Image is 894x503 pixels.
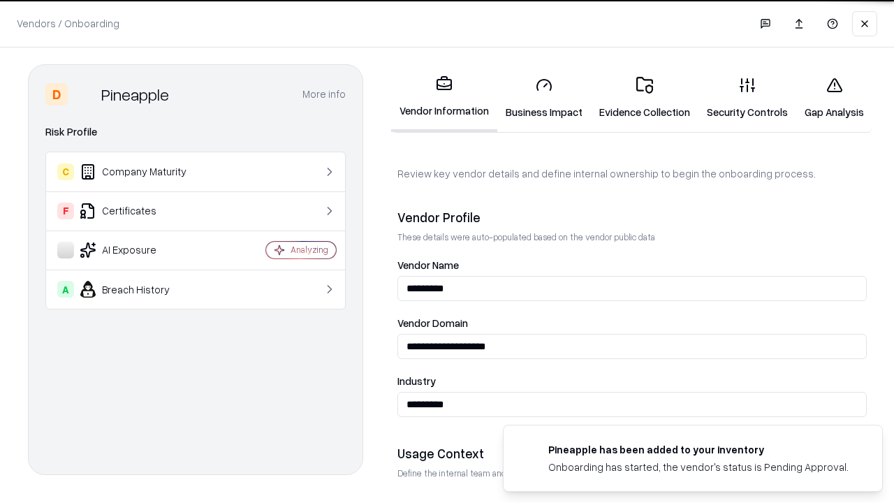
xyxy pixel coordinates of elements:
[397,260,867,270] label: Vendor Name
[397,467,867,479] p: Define the internal team and reason for using this vendor. This helps assess business relevance a...
[57,281,224,298] div: Breach History
[57,281,74,298] div: A
[397,209,867,226] div: Vendor Profile
[391,64,497,132] a: Vendor Information
[497,66,591,131] a: Business Impact
[397,318,867,328] label: Vendor Domain
[397,376,867,386] label: Industry
[397,445,867,462] div: Usage Context
[57,203,74,219] div: F
[796,66,872,131] a: Gap Analysis
[45,124,346,140] div: Risk Profile
[45,83,68,105] div: D
[17,16,119,31] p: Vendors / Onboarding
[698,66,796,131] a: Security Controls
[591,66,698,131] a: Evidence Collection
[302,82,346,107] button: More info
[57,163,74,180] div: C
[548,442,849,457] div: Pineapple has been added to your inventory
[57,203,224,219] div: Certificates
[57,242,224,258] div: AI Exposure
[548,460,849,474] div: Onboarding has started, the vendor's status is Pending Approval.
[291,244,328,256] div: Analyzing
[520,442,537,459] img: pineappleenergy.com
[101,83,169,105] div: Pineapple
[57,163,224,180] div: Company Maturity
[397,166,867,181] p: Review key vendor details and define internal ownership to begin the onboarding process.
[73,83,96,105] img: Pineapple
[397,231,867,243] p: These details were auto-populated based on the vendor public data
